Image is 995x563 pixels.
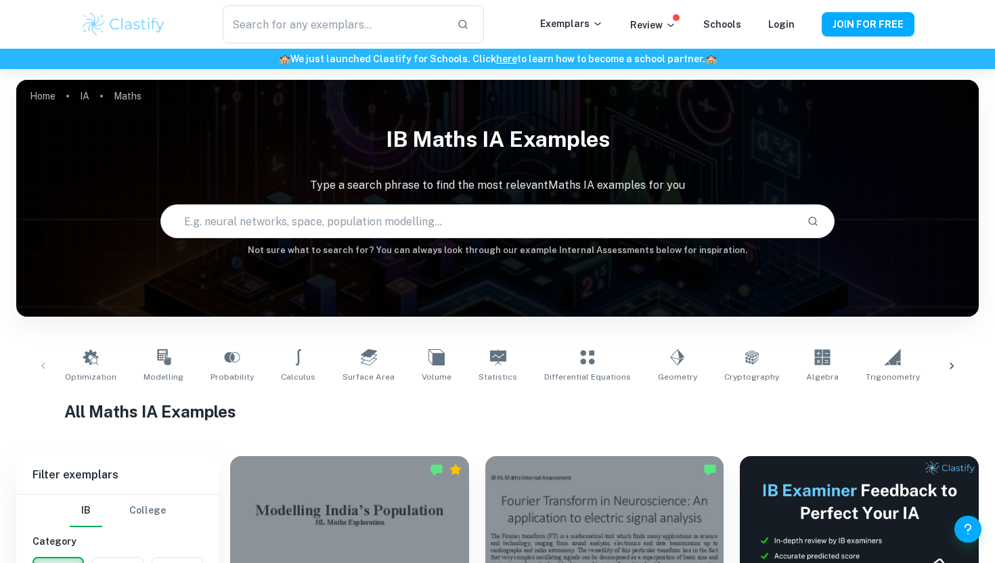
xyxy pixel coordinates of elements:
span: Surface Area [342,371,395,383]
span: Optimization [65,371,116,383]
p: Review [630,18,676,32]
h6: We just launched Clastify for Schools. Click to learn how to become a school partner. [3,51,992,66]
button: IB [70,495,102,527]
img: Marked [430,463,443,476]
a: here [496,53,517,64]
div: Premium [449,463,462,476]
span: Geometry [658,371,697,383]
span: Calculus [281,371,315,383]
p: Maths [114,89,141,104]
span: Statistics [479,371,517,383]
h6: Filter exemplars [16,456,219,494]
img: Marked [703,463,717,476]
h6: Not sure what to search for? You can always look through our example Internal Assessments below f... [16,244,979,257]
input: Search for any exemplars... [223,5,446,43]
a: Home [30,87,56,106]
span: Cryptography [724,371,779,383]
img: Clastify logo [81,11,167,38]
a: Schools [703,19,741,30]
span: Differential Equations [544,371,631,383]
h1: All Maths IA Examples [64,399,931,424]
button: Help and Feedback [954,516,981,543]
h6: Category [32,534,203,549]
h1: IB Maths IA examples [16,118,979,161]
p: Exemplars [540,16,603,31]
input: E.g. neural networks, space, population modelling... [161,202,795,240]
span: 🏫 [279,53,290,64]
div: Filter type choice [70,495,166,527]
span: Trigonometry [866,371,920,383]
button: College [129,495,166,527]
span: Volume [422,371,451,383]
a: Login [768,19,795,30]
button: Search [801,210,824,233]
a: IA [80,87,89,106]
span: Modelling [143,371,183,383]
p: Type a search phrase to find the most relevant Maths IA examples for you [16,177,979,194]
span: 🏫 [705,53,717,64]
span: Probability [211,371,254,383]
span: Algebra [806,371,839,383]
button: JOIN FOR FREE [822,12,914,37]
